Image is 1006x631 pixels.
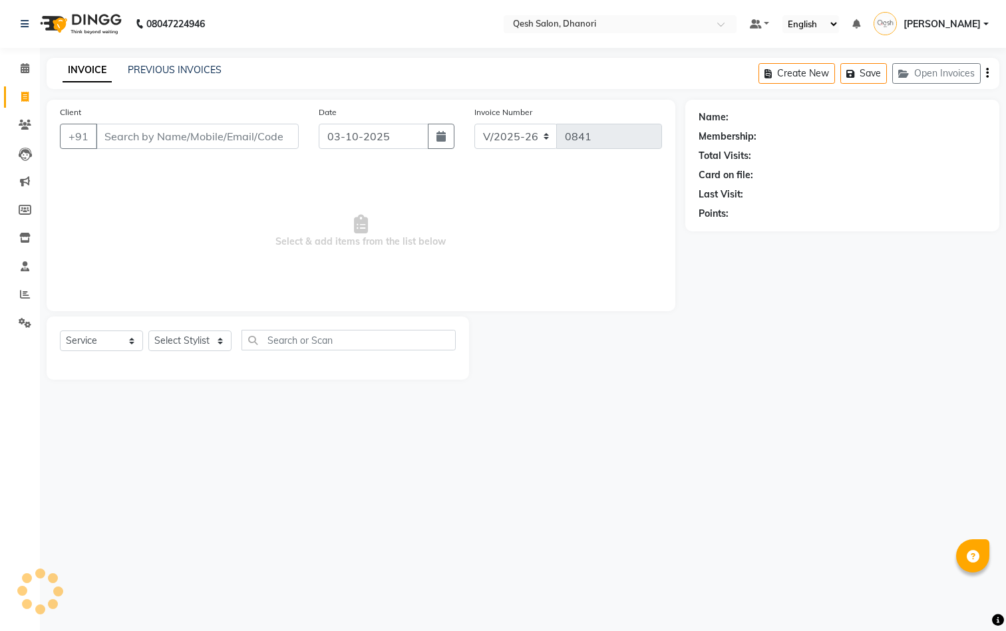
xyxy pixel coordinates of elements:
div: Card on file: [699,168,753,182]
button: Create New [758,63,835,84]
button: Open Invoices [892,63,981,84]
input: Search by Name/Mobile/Email/Code [96,124,299,149]
img: Gagandeep Arora [874,12,897,35]
label: Client [60,106,81,118]
span: Select & add items from the list below [60,165,662,298]
img: logo [34,5,125,43]
button: Save [840,63,887,84]
div: Membership: [699,130,756,144]
label: Date [319,106,337,118]
a: INVOICE [63,59,112,82]
div: Points: [699,207,729,221]
a: PREVIOUS INVOICES [128,64,222,76]
input: Search or Scan [242,330,456,350]
iframe: chat widget [950,578,993,618]
div: Total Visits: [699,149,751,163]
div: Name: [699,110,729,124]
button: +91 [60,124,97,149]
div: Last Visit: [699,188,743,201]
b: 08047224946 [146,5,205,43]
span: [PERSON_NAME] [904,17,981,31]
label: Invoice Number [474,106,532,118]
